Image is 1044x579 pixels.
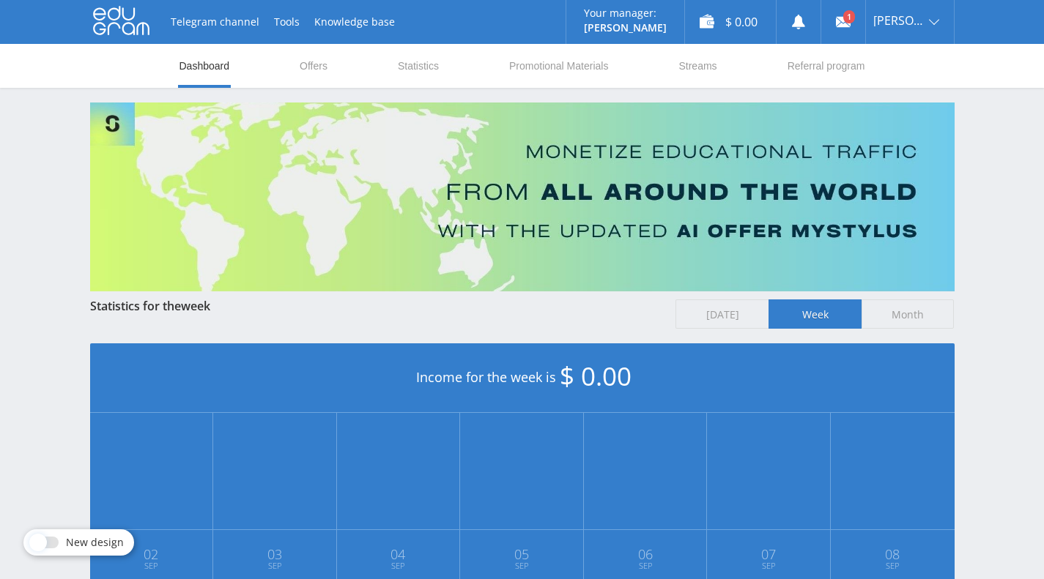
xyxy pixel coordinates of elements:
[585,548,706,560] span: 06
[873,15,925,26] span: [PERSON_NAME]
[338,560,459,572] span: Sep
[338,548,459,560] span: 04
[708,548,829,560] span: 07
[677,44,718,88] a: Streams
[461,560,582,572] span: Sep
[508,44,610,88] a: Promotional Materials
[584,7,667,19] p: Your manager:
[769,299,862,329] span: Week
[298,44,329,88] a: Offers
[178,44,232,88] a: Dashboard
[832,560,954,572] span: Sep
[90,343,955,413] div: Income for the week is
[90,299,662,313] div: Statistics for the
[786,44,867,88] a: Referral program
[214,560,336,572] span: Sep
[91,560,212,572] span: Sep
[90,102,955,291] img: Banner
[584,22,667,34] p: [PERSON_NAME]
[181,298,210,314] span: week
[91,548,212,560] span: 02
[214,548,336,560] span: 03
[585,560,706,572] span: Sep
[832,548,954,560] span: 08
[396,44,440,88] a: Statistics
[862,299,955,329] span: Month
[560,359,632,393] span: $ 0.00
[66,537,124,548] span: New design
[675,299,769,329] span: [DATE]
[461,548,582,560] span: 05
[708,560,829,572] span: Sep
